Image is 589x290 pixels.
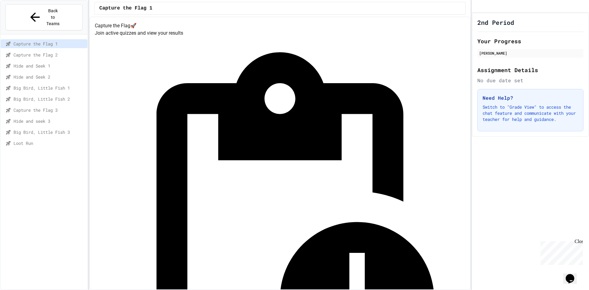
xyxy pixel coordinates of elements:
[13,140,85,146] span: Loot Run
[477,37,583,45] h2: Your Progress
[46,8,60,27] span: Back to Teams
[6,4,83,30] button: Back to Teams
[563,265,583,284] iframe: chat widget
[13,107,85,113] span: Capture the Flag 3
[13,85,85,91] span: Big Bird, Little Fish 1
[13,96,85,102] span: Big Bird, Little Fish 2
[2,2,42,39] div: Chat with us now!Close
[477,18,514,27] h1: 2nd Period
[13,41,85,47] span: Capture the Flag 1
[13,118,85,124] span: Hide and seek 3
[95,29,465,37] p: Join active quizzes and view your results
[13,63,85,69] span: Hide and Seek 1
[538,239,583,265] iframe: chat widget
[95,22,465,29] h4: Capture the Flag 🚀
[483,104,578,122] p: Switch to "Grade View" to access the chat feature and communicate with your teacher for help and ...
[477,66,583,74] h2: Assignment Details
[483,94,578,102] h3: Need Help?
[13,129,85,135] span: Big Bird, Little Fish 3
[13,74,85,80] span: Hide and Seek 2
[99,5,152,12] span: Capture the Flag 1
[477,77,583,84] div: No due date set
[13,52,85,58] span: Capture the Flag 2
[479,50,582,56] div: [PERSON_NAME]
